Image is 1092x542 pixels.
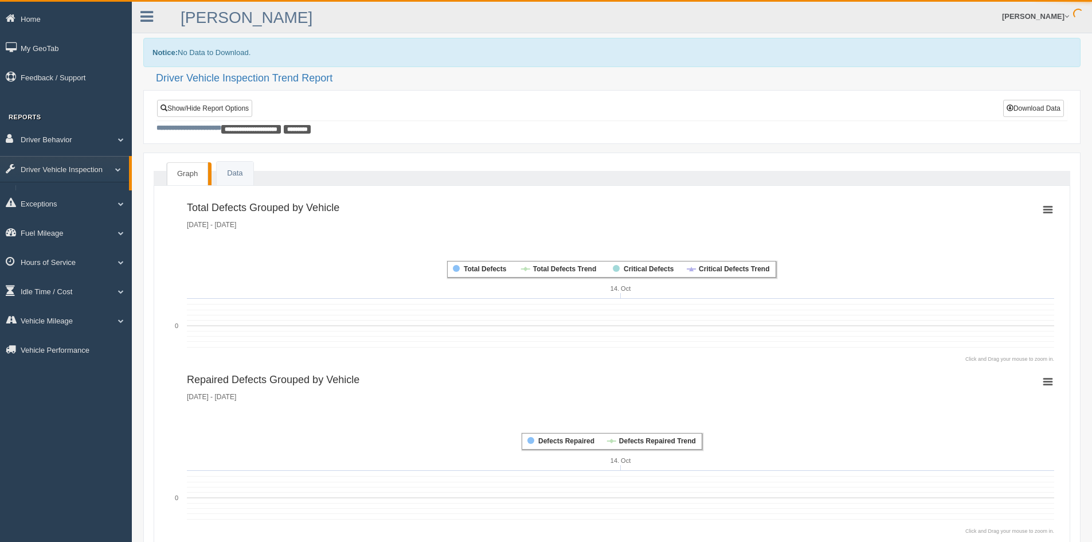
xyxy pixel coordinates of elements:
[699,265,769,273] tspan: Critical Defects Trend
[965,528,1054,534] tspan: Click and Drag your mouse to zoom in.
[181,9,312,26] a: [PERSON_NAME]
[533,265,596,273] tspan: Total Defects Trend
[187,221,236,229] tspan: [DATE] - [DATE]
[187,202,339,213] tspan: Total Defects Grouped by Vehicle
[175,322,178,329] text: 0
[175,494,178,501] text: 0
[152,48,178,57] b: Notice:
[156,73,1081,84] h2: Driver Vehicle Inspection Trend Report
[610,457,631,464] tspan: 14. Oct
[187,393,236,401] tspan: [DATE] - [DATE]
[464,265,507,273] tspan: Total Defects
[965,356,1054,362] tspan: Click and Drag your mouse to zoom in.
[167,162,208,185] a: Graph
[624,265,674,273] tspan: Critical Defects
[538,437,594,445] tspan: Defects Repaired
[610,285,631,292] tspan: 14. Oct
[157,100,252,117] a: Show/Hide Report Options
[619,437,696,445] tspan: Defects Repaired Trend
[217,162,253,185] a: Data
[143,38,1081,67] div: No Data to Download.
[21,185,129,206] a: DVIR
[1003,100,1064,117] button: Download Data
[187,374,359,385] tspan: Repaired Defects Grouped by Vehicle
